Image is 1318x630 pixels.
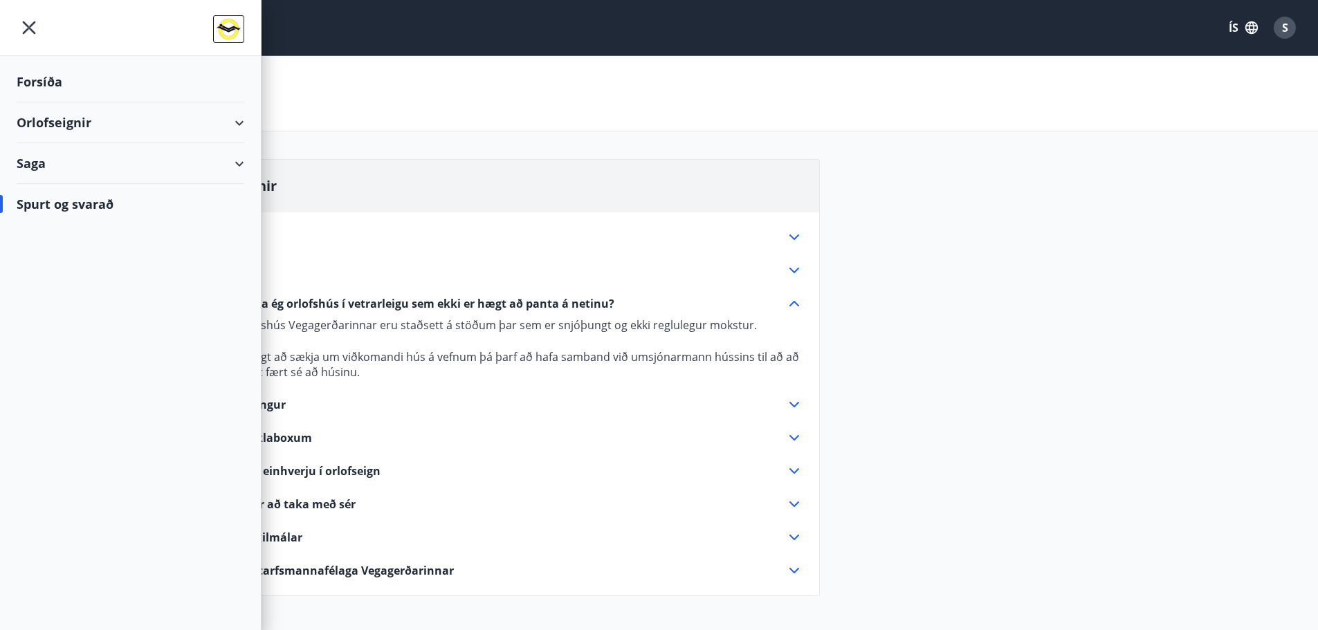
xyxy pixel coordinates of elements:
button: S [1268,11,1301,44]
div: Afpöntun [195,229,803,245]
div: Leigusamningur [195,396,803,413]
div: Saga [17,143,244,184]
span: Orlofshús starfsmannafélaga Vegagerðarinnar [195,563,454,578]
span: S [1282,20,1288,35]
div: Forsíða [17,62,244,102]
img: union_logo [213,15,244,43]
div: Orlofshús starfsmannafélaga Vegagerðarinnar [195,562,803,579]
button: menu [17,15,42,40]
div: Almennir skilmálar [195,529,803,546]
div: Mikilvægt er að taka með sér [195,496,803,512]
div: Hvernig bóka ég orlofshús í vetrarleigu sem ekki er hægt að panta á netinu? [195,312,803,380]
div: Gæludýr [195,262,803,279]
div: Hvernig bóka ég orlofshús í vetrarleigu sem ekki er hægt að panta á netinu? [195,295,803,312]
p: Nokkur orlofshús Vegagerðarinnar eru staðsett á stöðum þar sem er snjóþungt og ekki reglulegur mo... [195,317,803,333]
p: Ef ekki er hægt að sækja um viðkomandi hús á vefnum þá þarf að hafa samband við umsjónarmann húss... [195,349,803,380]
span: Hvernig bóka ég orlofshús í vetrarleigu sem ekki er hægt að panta á netinu? [195,296,614,311]
button: ÍS [1221,15,1265,40]
div: Ef ég gleymi einhverju í orlofseign [195,463,803,479]
div: Spurt og svarað [17,184,244,224]
div: Númer á lyklaboxum [195,429,803,446]
div: Orlofseignir [17,102,244,143]
span: Ef ég gleymi einhverju í orlofseign [195,463,381,479]
span: Mikilvægt er að taka með sér [195,497,356,512]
